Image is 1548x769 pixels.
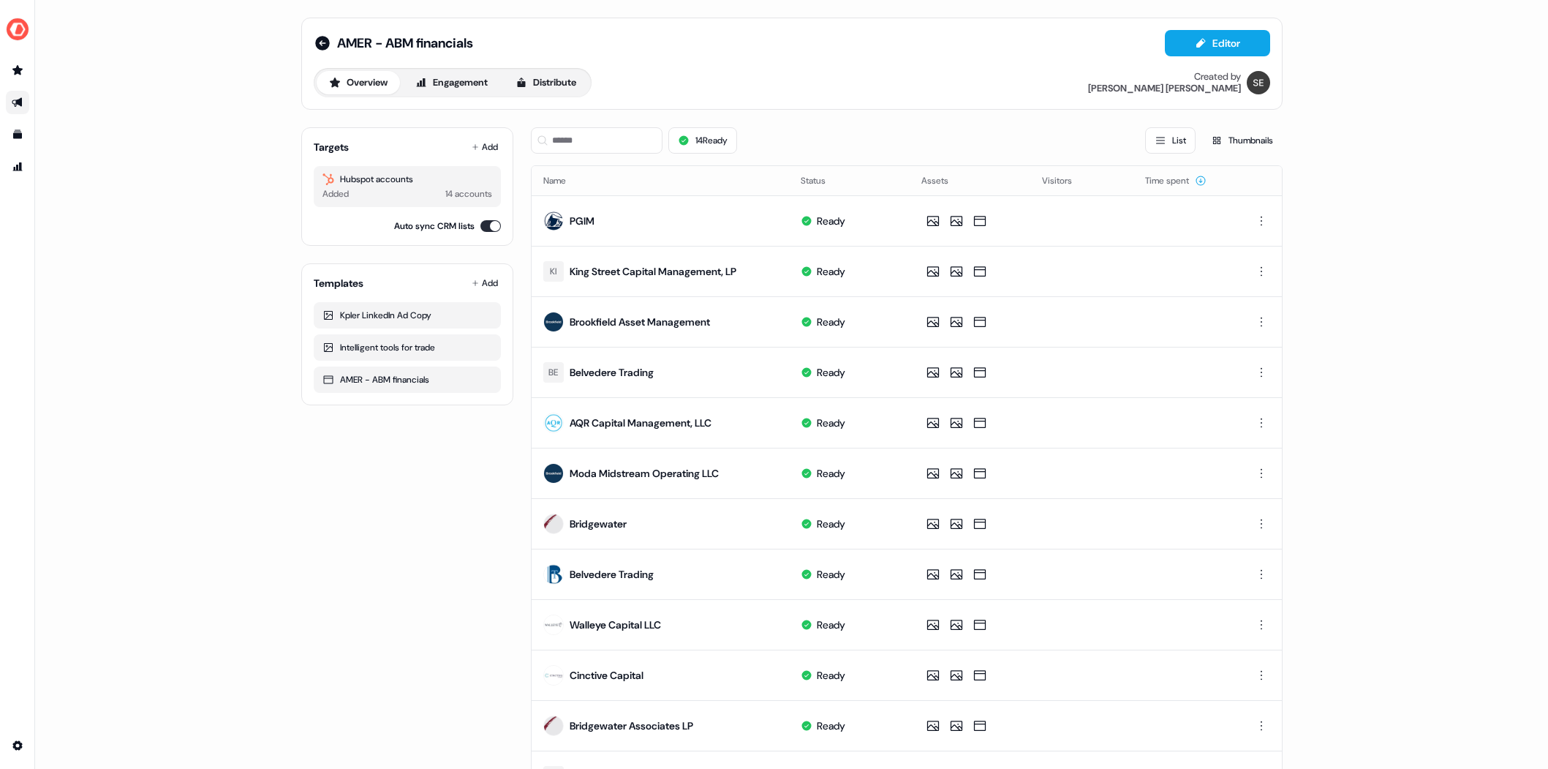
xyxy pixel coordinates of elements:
[317,71,400,94] button: Overview
[322,372,492,387] div: AMER - ABM financials
[817,668,845,683] div: Ready
[1088,83,1241,94] div: [PERSON_NAME] [PERSON_NAME]
[570,315,710,329] div: Brookfield Asset Management
[6,123,29,146] a: Go to templates
[570,214,594,228] div: PGIM
[817,618,845,632] div: Ready
[403,71,500,94] button: Engagement
[6,91,29,114] a: Go to outbound experience
[817,365,845,380] div: Ready
[322,340,492,355] div: Intelligent tools for trade
[1042,168,1090,194] button: Visitors
[548,365,558,380] div: BE
[817,416,845,430] div: Ready
[817,719,845,733] div: Ready
[570,365,654,380] div: Belvedere Trading
[817,315,845,329] div: Ready
[570,719,693,733] div: Bridgewater Associates LP
[469,137,501,157] button: Add
[570,517,627,531] div: Bridgewater
[445,187,492,201] div: 14 accounts
[543,168,584,194] button: Name
[1247,71,1270,94] img: Sabastian
[570,264,736,279] div: King Street Capital Management, LP
[1165,30,1270,56] button: Editor
[817,264,845,279] div: Ready
[469,273,501,293] button: Add
[817,466,845,481] div: Ready
[322,187,349,201] div: Added
[817,214,845,228] div: Ready
[1145,168,1207,194] button: Time spent
[314,140,349,154] div: Targets
[570,668,643,683] div: Cinctive Capital
[1145,127,1196,154] button: List
[570,416,711,430] div: AQR Capital Management, LLC
[668,127,737,154] button: 14Ready
[6,155,29,179] a: Go to attribution
[503,71,589,94] button: Distribute
[337,34,473,52] span: AMER - ABM financials
[817,517,845,531] div: Ready
[570,466,719,481] div: Moda Midstream Operating LLC
[817,567,845,582] div: Ready
[801,168,843,194] button: Status
[550,264,556,279] div: KI
[570,618,661,632] div: Walleye Capital LLC
[1201,127,1283,154] button: Thumbnails
[910,166,1030,195] th: Assets
[322,308,492,323] div: Kpler LinkedIn Ad Copy
[6,734,29,757] a: Go to integrations
[1194,71,1241,83] div: Created by
[314,276,363,290] div: Templates
[570,567,654,582] div: Belvedere Trading
[322,172,492,187] div: Hubspot accounts
[1165,37,1270,53] a: Editor
[394,219,475,233] label: Auto sync CRM lists
[6,59,29,82] a: Go to prospects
